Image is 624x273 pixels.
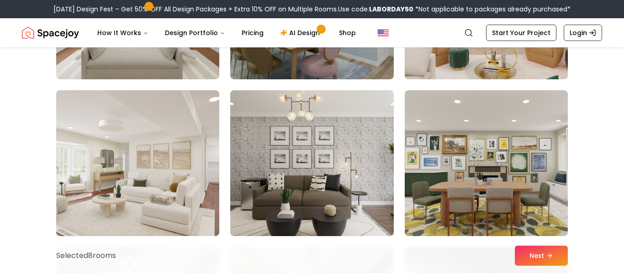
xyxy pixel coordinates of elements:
b: LABORDAY50 [369,5,413,14]
a: Shop [332,24,363,42]
button: Next [515,246,568,266]
nav: Global [22,18,602,47]
button: Design Portfolio [158,24,233,42]
p: Selected 8 room s [56,250,116,261]
img: Room room-46 [56,90,219,236]
span: Use code: [338,5,413,14]
a: AI Design [273,24,330,42]
a: Start Your Project [486,25,556,41]
nav: Main [90,24,363,42]
img: Room room-47 [230,90,393,236]
a: Login [564,25,602,41]
div: [DATE] Design Fest – Get 50% OFF All Design Packages + Extra 10% OFF on Multiple Rooms. [53,5,571,14]
img: Spacejoy Logo [22,24,79,42]
a: Spacejoy [22,24,79,42]
span: *Not applicable to packages already purchased* [413,5,571,14]
img: United States [378,27,389,38]
a: Pricing [234,24,271,42]
button: How It Works [90,24,156,42]
img: Room room-48 [405,90,568,236]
